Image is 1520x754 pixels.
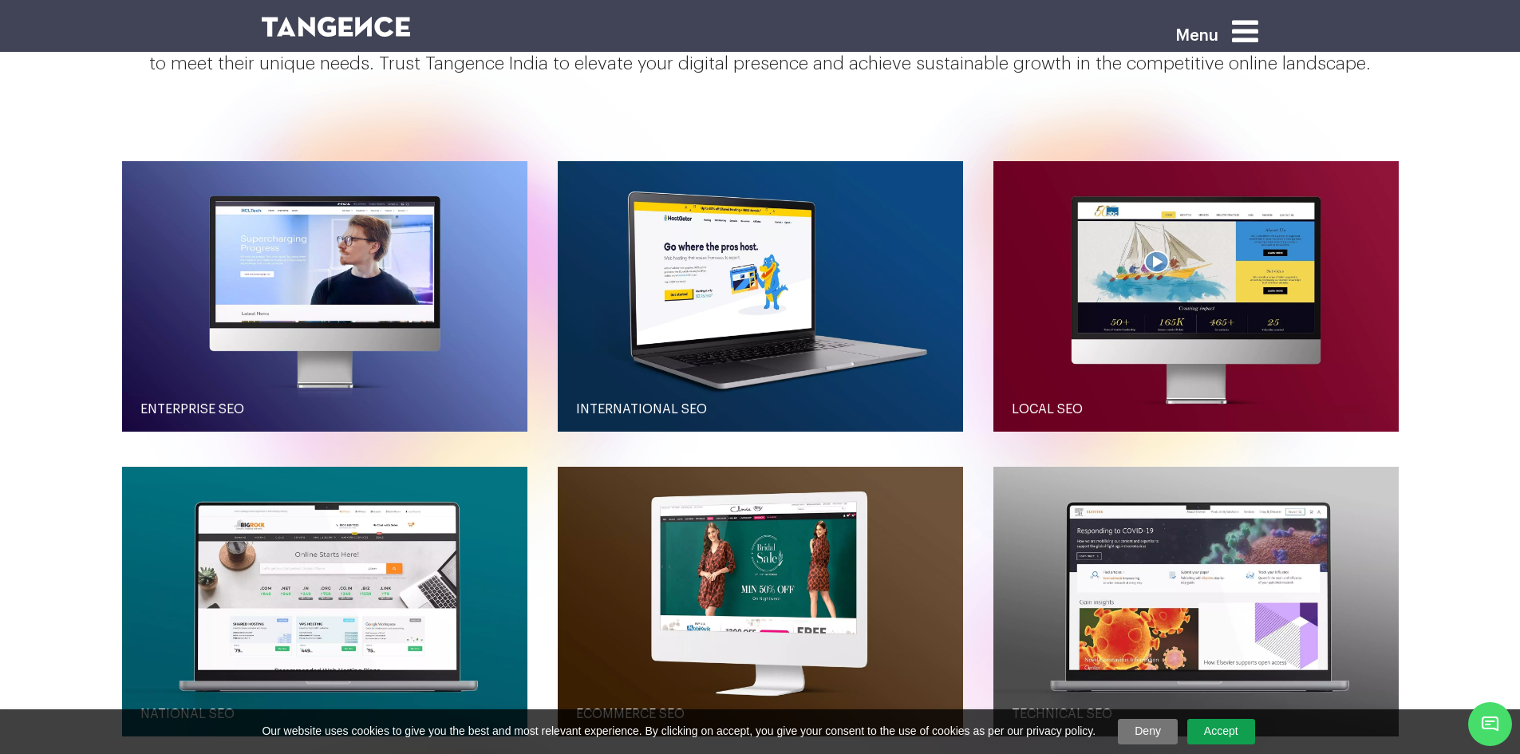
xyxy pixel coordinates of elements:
button: Ecommerce SEO [558,467,963,737]
span: Local SEO [1012,403,1083,416]
a: International SEO [558,384,963,435]
a: Technical SEO [993,689,1399,740]
a: National SEO [122,689,527,740]
button: Local SEO [993,161,1399,432]
span: Our website uses cookies to give you the best and most relevant experience. By clicking on accept... [262,724,1096,740]
span: Technical SEO [1012,708,1112,720]
button: International SEO [558,161,963,432]
span: National SEO [140,708,235,720]
a: Accept [1187,719,1255,744]
span: Chat Widget [1468,702,1512,746]
button: Enterprise SEO [122,161,527,432]
span: International SEO [576,403,707,416]
a: Ecommerce SEO [558,689,963,740]
button: Technical SEO [993,467,1399,737]
a: Enterprise SEO [122,384,527,435]
span: Enterprise SEO [140,403,244,416]
a: Local SEO [993,384,1399,435]
a: Deny [1118,719,1178,744]
span: Ecommerce SEO [576,708,685,720]
button: National SEO [122,467,527,737]
img: logo SVG [262,17,411,37]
